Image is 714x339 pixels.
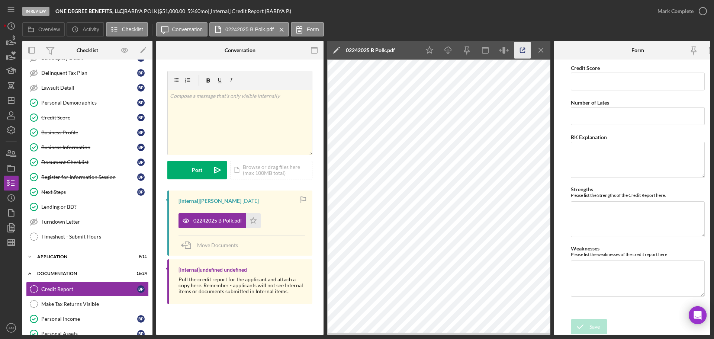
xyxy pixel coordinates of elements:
div: BABIYA POLK | [124,8,159,14]
a: Personal IncomeBP [26,311,149,326]
div: Documentation [37,271,128,276]
div: Register for Information Session [41,174,137,180]
div: Lending or BD? [41,204,148,210]
div: B P [137,330,145,338]
div: Timesheet - Submit Hours [41,234,148,240]
a: Next StepsBP [26,185,149,199]
button: Overview [22,22,65,36]
div: B P [137,144,145,151]
div: Save [589,319,600,334]
label: Strengths [571,186,593,192]
button: Mark Complete [650,4,710,19]
div: Pull the credit report for the applicant and attach a copy here. Remember - applicants will not s... [178,276,305,294]
div: Post [192,161,202,179]
div: Please list the Strengths of the Credit Report here. [571,192,705,198]
div: In Review [22,7,49,16]
a: Personal DemographicsBP [26,95,149,110]
div: B P [137,159,145,166]
div: 16 / 24 [134,271,147,276]
div: Next Steps [41,189,137,195]
div: B P [137,315,145,323]
div: 02242025 B Polk.pdf [193,218,242,224]
div: B P [137,129,145,136]
a: Timesheet - Submit Hours [26,229,149,244]
a: Delinquent Tax PlanBP [26,65,149,80]
text: AM [9,326,14,330]
div: 9 / 11 [134,255,147,259]
div: 02242025 B Polk.pdf [346,47,395,53]
div: Delinquent Tax Plan [41,70,137,76]
button: Post [167,161,227,179]
label: 02242025 B Polk.pdf [225,26,274,32]
div: [Internal] [PERSON_NAME] [178,198,241,204]
button: Checklist [106,22,148,36]
div: Business Profile [41,129,137,135]
a: Business ProfileBP [26,125,149,140]
div: Open Intercom Messenger [689,306,707,324]
div: Form [631,47,644,53]
div: B P [137,69,145,77]
button: Activity [67,22,104,36]
div: Personal Demographics [41,100,137,106]
div: Turndown Letter [41,219,148,225]
a: Lending or BD? [26,199,149,214]
div: | [Internal] Credit Report (BABIYA P.) [208,8,291,14]
a: Make Tax Returns Visible [26,297,149,311]
button: 02242025 B Polk.pdf [209,22,289,36]
label: Weaknesses [571,245,599,252]
div: B P [137,285,145,293]
a: Business InformationBP [26,140,149,155]
div: Document Checklist [41,159,137,165]
a: Document ChecklistBP [26,155,149,170]
div: Business Information [41,144,137,150]
div: 60 mo [194,8,208,14]
a: Lawsuit DetailBP [26,80,149,95]
div: Personal Income [41,316,137,322]
label: Form [307,26,319,32]
button: Save [571,319,607,334]
div: Make Tax Returns Visible [41,301,148,307]
a: Register for Information SessionBP [26,170,149,185]
div: Conversation [225,47,255,53]
div: B P [137,84,145,92]
div: 5 % [187,8,194,14]
div: | [55,8,124,14]
button: AM [4,320,19,335]
label: Credit Score [571,65,600,71]
label: BK Explanation [571,134,607,140]
div: $51,000.00 [159,8,187,14]
div: B P [137,99,145,106]
div: Checklist [77,47,98,53]
div: B P [137,188,145,196]
b: ONE DEGREE BENEFITS, LLC [55,8,123,14]
div: Mark Complete [657,4,694,19]
a: Credit ReportBP [26,282,149,297]
button: Move Documents [178,236,245,255]
div: Please list the weaknesses of the credit report here [571,252,705,257]
a: Turndown Letter [26,214,149,229]
div: B P [137,173,145,181]
div: Application [37,255,128,259]
button: Conversation [156,22,208,36]
div: B P [137,114,145,121]
button: Form [291,22,324,36]
div: Personal Assets [41,331,137,337]
span: Move Documents [197,242,238,248]
a: Credit ScoreBP [26,110,149,125]
label: Conversation [172,26,203,32]
div: Credit Report [41,286,137,292]
label: Activity [83,26,99,32]
button: 02242025 B Polk.pdf [178,213,261,228]
label: Overview [38,26,60,32]
div: [Internal] undefined undefined [178,267,247,273]
div: Credit Score [41,115,137,121]
div: Lawsuit Detail [41,85,137,91]
label: Number of Lates [571,99,609,106]
time: 2025-02-25 12:10 [242,198,259,204]
label: Checklist [122,26,143,32]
